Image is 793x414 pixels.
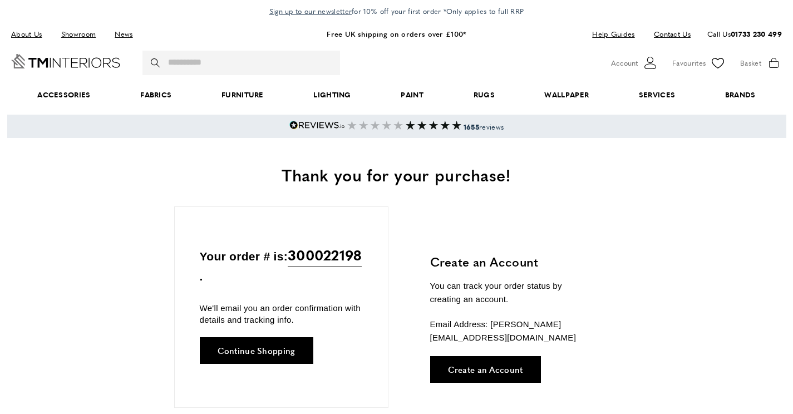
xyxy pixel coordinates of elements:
span: Thank you for your purchase! [282,162,511,186]
h3: Create an Account [430,253,594,270]
a: Sign up to our newsletter [269,6,352,17]
a: Services [614,78,700,112]
p: You can track your order status by creating an account. [430,279,594,306]
img: Reviews.io 5 stars [289,121,345,130]
a: Help Guides [584,27,643,42]
a: Free UK shipping on orders over £100* [327,28,466,39]
a: Contact Us [646,27,691,42]
a: Lighting [289,78,376,112]
a: 01733 230 499 [731,28,782,39]
span: reviews [464,122,504,132]
a: Rugs [449,78,520,112]
p: We'll email you an order confirmation with details and tracking info. [200,302,363,326]
a: News [106,27,141,42]
span: 300022198 [288,244,362,267]
button: Customer Account [611,55,658,71]
button: Search [151,51,162,75]
a: Favourites [672,55,726,71]
a: Go to Home page [11,54,120,68]
span: Account [611,57,638,69]
a: Wallpaper [520,78,614,112]
a: Showroom [53,27,104,42]
a: Create an Account [430,356,541,383]
span: Sign up to our newsletter [269,6,352,16]
span: Continue Shopping [218,346,295,354]
span: Accessories [12,78,115,112]
span: for 10% off your first order *Only applies to full RRP [269,6,524,16]
a: Furniture [196,78,288,112]
p: Your order # is: . [200,244,363,285]
strong: 1655 [464,122,479,132]
a: Continue Shopping [200,337,313,364]
img: 5 start Reviews [347,121,403,130]
a: Paint [376,78,449,112]
span: Create an Account [448,365,523,373]
img: Reviews section [406,121,461,130]
a: About Us [11,27,50,42]
span: Favourites [672,57,706,69]
a: Brands [700,78,780,112]
p: Call Us [707,28,782,40]
p: Email Address: [PERSON_NAME][EMAIL_ADDRESS][DOMAIN_NAME] [430,318,594,344]
a: Fabrics [115,78,196,112]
